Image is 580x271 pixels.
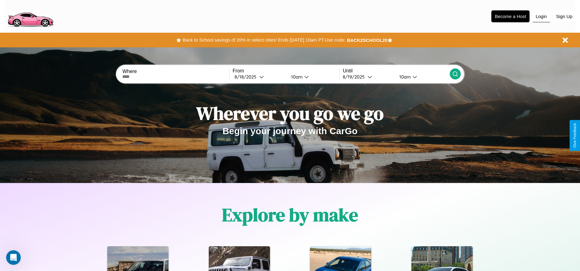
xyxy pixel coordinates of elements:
div: 10am [288,74,304,80]
button: 10am [394,74,450,80]
div: 8 / 18 / 2025 [235,74,259,80]
b: BACK2SCHOOL20 [347,38,388,43]
button: Back to School savings of 20% in select cities! Ends [DATE] 10am PT.Use code: [181,36,347,44]
img: logo [5,3,56,28]
label: Where [122,69,229,74]
label: From [233,68,339,74]
button: 10am [286,74,340,80]
h1: Explore by make [222,202,358,227]
button: Login [533,11,550,22]
iframe: Intercom live chat [6,250,21,265]
button: 8/18/2025 [233,74,286,80]
div: 8 / 19 / 2025 [343,74,368,80]
div: 10am [396,74,412,80]
button: Sign Up [553,11,575,22]
label: Until [343,68,449,74]
div: Give Feedback [573,123,577,148]
button: Become a Host [491,10,530,22]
